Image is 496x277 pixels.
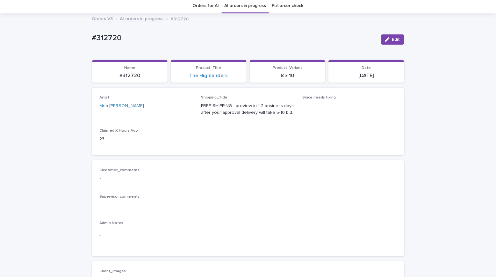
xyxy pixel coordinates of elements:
p: - [100,201,397,208]
span: Artist [100,96,110,99]
span: Supervisor comments [100,195,140,199]
p: - [303,103,397,109]
span: Product_Title [196,66,221,70]
span: Customer_comments [100,168,140,172]
p: #312720 [171,15,189,22]
span: Since needs fixing [303,96,336,99]
span: Product_Variant [273,66,302,70]
p: - [100,175,397,182]
button: Edit [381,34,404,45]
p: FREE SHIPPING - preview in 1-2 business days, after your approval delivery will take 5-10 b.d. [201,103,295,116]
span: Name [124,66,135,70]
span: Claimed X Hours Ago [100,129,138,133]
p: #312720 [96,73,164,79]
a: Mrm [PERSON_NAME] [100,103,144,109]
span: Edit [392,37,400,42]
p: [DATE] [332,73,400,79]
a: Orders V3 [92,15,113,22]
p: 23 [100,136,194,142]
span: Client_Images [100,269,126,273]
a: The Highlanders [189,73,228,79]
p: - [100,232,397,239]
span: Date [362,66,371,70]
span: Admin Notes [100,221,124,225]
span: Shipping_Title [201,96,227,99]
a: AI orders in progress [120,15,164,22]
p: 8 x 10 [254,73,322,79]
p: #312720 [92,33,376,43]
